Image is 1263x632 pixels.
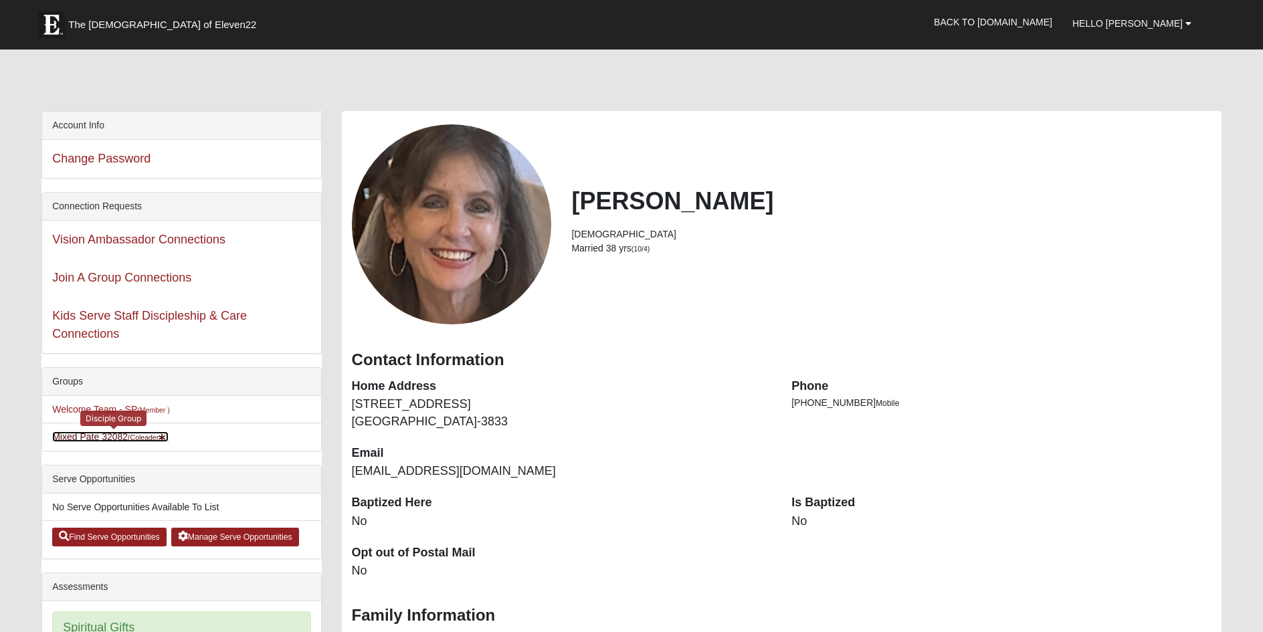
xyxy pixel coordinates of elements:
[791,494,1211,512] dt: Is Baptized
[52,404,170,415] a: Welcome Team - SP(Member )
[42,112,320,140] div: Account Info
[42,193,320,221] div: Connection Requests
[924,5,1062,39] a: Back to [DOMAIN_NAME]
[352,544,772,562] dt: Opt out of Postal Mail
[171,528,299,546] a: Manage Serve Opportunities
[791,396,1211,410] li: [PHONE_NUMBER]
[352,513,772,530] dd: No
[352,562,772,580] dd: No
[52,233,225,246] a: Vision Ambassador Connections
[80,411,147,426] div: Disciple Group
[42,465,320,494] div: Serve Opportunities
[571,241,1211,255] li: Married 38 yrs
[352,396,772,430] dd: [STREET_ADDRESS] [GEOGRAPHIC_DATA]-3833
[791,513,1211,530] dd: No
[571,187,1211,215] h2: [PERSON_NAME]
[128,433,169,441] small: (Coleader )
[631,245,650,253] small: (10/4)
[876,399,899,408] span: Mobile
[42,573,320,601] div: Assessments
[31,5,299,38] a: The [DEMOGRAPHIC_DATA] of Eleven22
[52,271,191,284] a: Join A Group Connections
[42,494,320,521] li: No Serve Opportunities Available To List
[352,445,772,462] dt: Email
[1072,18,1183,29] span: Hello [PERSON_NAME]
[1062,7,1201,40] a: Hello [PERSON_NAME]
[52,152,151,165] a: Change Password
[352,350,1211,370] h3: Contact Information
[571,227,1211,241] li: [DEMOGRAPHIC_DATA]
[791,378,1211,395] dt: Phone
[352,378,772,395] dt: Home Address
[52,309,247,340] a: Kids Serve Staff Discipleship & Care Connections
[352,463,772,480] dd: [EMAIL_ADDRESS][DOMAIN_NAME]
[352,124,552,324] a: View Fullsize Photo
[137,406,169,414] small: (Member )
[52,431,168,442] a: Mixed Pate 32082(Coleader)
[352,494,772,512] dt: Baptized Here
[42,368,320,396] div: Groups
[38,11,65,38] img: Eleven22 logo
[68,18,256,31] span: The [DEMOGRAPHIC_DATA] of Eleven22
[352,606,1211,625] h3: Family Information
[52,528,167,546] a: Find Serve Opportunities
